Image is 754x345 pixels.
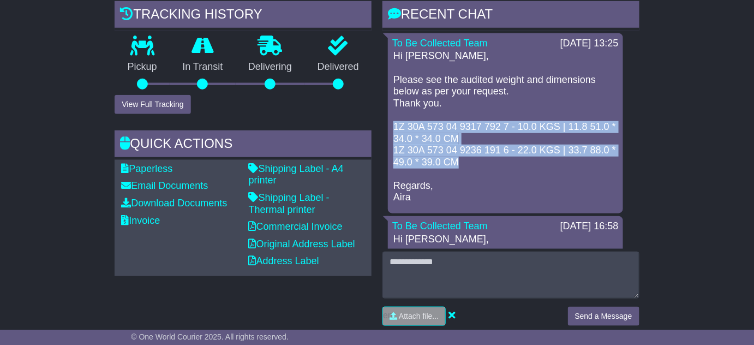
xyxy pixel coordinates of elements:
[236,61,305,73] p: Delivering
[131,332,289,341] span: © One World Courier 2025. All rights reserved.
[115,130,372,160] div: Quick Actions
[121,163,172,174] a: Paperless
[249,221,343,232] a: Commercial Invoice
[393,234,618,246] p: Hi [PERSON_NAME],
[115,61,170,73] p: Pickup
[249,192,330,215] a: Shipping Label - Thermal printer
[382,1,639,31] div: RECENT CHAT
[568,307,639,326] button: Send a Message
[249,163,344,186] a: Shipping Label - A4 printer
[115,95,190,114] button: View Full Tracking
[170,61,236,73] p: In Transit
[121,215,160,226] a: Invoice
[121,180,208,191] a: Email Documents
[304,61,372,73] p: Delivered
[393,50,618,204] p: Hi [PERSON_NAME], Please see the audited weight and dimensions below as per your request. Thank y...
[249,239,355,249] a: Original Address Label
[392,221,488,231] a: To Be Collected Team
[115,1,372,31] div: Tracking history
[560,221,619,233] div: [DATE] 16:58
[560,38,619,50] div: [DATE] 13:25
[392,38,488,49] a: To Be Collected Team
[121,198,227,209] a: Download Documents
[249,255,319,266] a: Address Label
